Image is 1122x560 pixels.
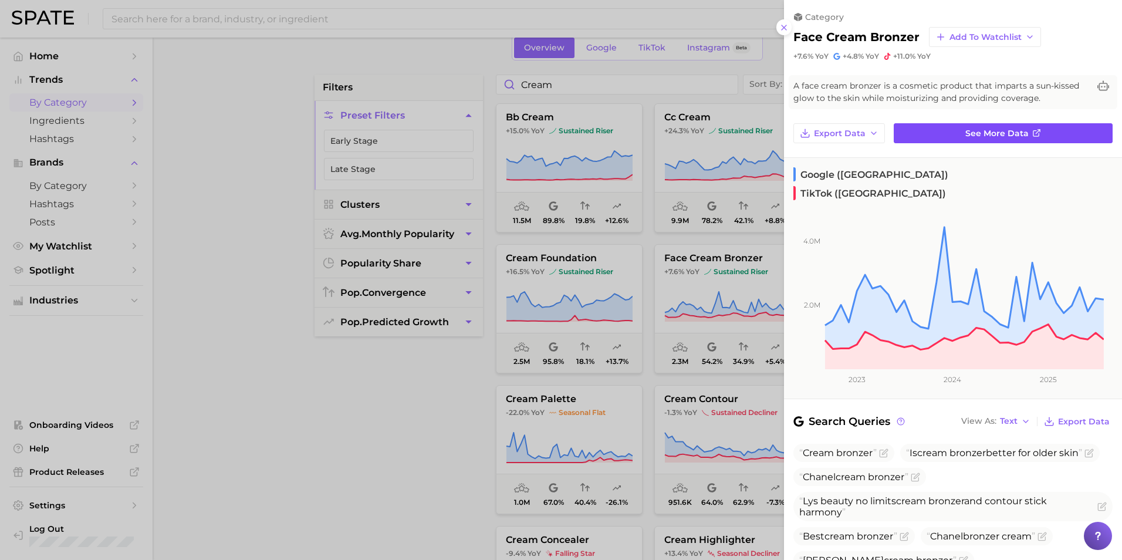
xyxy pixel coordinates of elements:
[1041,413,1113,430] button: Export Data
[963,531,999,542] span: bronzer
[894,123,1113,143] a: See more data
[793,413,907,430] span: Search Queries
[868,471,905,483] span: bronzer
[799,531,897,542] span: Best
[879,448,888,458] button: Flag as miscategorized or irrelevant
[1058,417,1110,427] span: Export Data
[843,52,864,60] span: +4.8%
[849,375,866,384] tspan: 2023
[793,186,946,200] span: TikTok ([GEOGRAPHIC_DATA])
[1040,375,1057,384] tspan: 2025
[805,12,844,22] span: category
[1002,531,1032,542] span: cream
[928,495,964,507] span: bronzer
[803,447,834,458] span: Cream
[857,531,894,542] span: bronzer
[836,447,873,458] span: bronzer
[1037,532,1047,541] button: Flag as miscategorized or irrelevant
[949,32,1022,42] span: Add to Watchlist
[911,473,920,482] button: Flag as miscategorized or irrelevant
[793,30,920,44] h2: face cream bronzer
[900,532,909,541] button: Flag as miscategorized or irrelevant
[893,52,915,60] span: +11.0%
[814,129,866,139] span: Export Data
[949,447,986,458] span: bronzer
[824,531,854,542] span: cream
[1000,418,1018,424] span: Text
[896,495,926,507] span: cream
[1097,502,1107,511] button: Flag as miscategorized or irrelevant
[793,80,1089,104] span: A face cream bronzer is a cosmetic product that imparts a sun-kissed glow to the skin while moist...
[799,471,908,483] span: Chanel
[815,52,829,61] span: YoY
[799,495,1047,518] span: Lys beauty no limits and contour stick harmony
[927,531,1035,542] span: Chanel
[793,52,813,60] span: +7.6%
[929,27,1041,47] button: Add to Watchlist
[917,52,931,61] span: YoY
[1084,448,1094,458] button: Flag as miscategorized or irrelevant
[866,52,879,61] span: YoY
[944,375,961,384] tspan: 2024
[958,414,1033,429] button: View AsText
[965,129,1029,139] span: See more data
[793,123,885,143] button: Export Data
[793,167,948,181] span: Google ([GEOGRAPHIC_DATA])
[836,471,866,483] span: cream
[906,447,1082,458] span: Is better for older skin
[917,447,947,458] span: cream
[961,418,996,424] span: View As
